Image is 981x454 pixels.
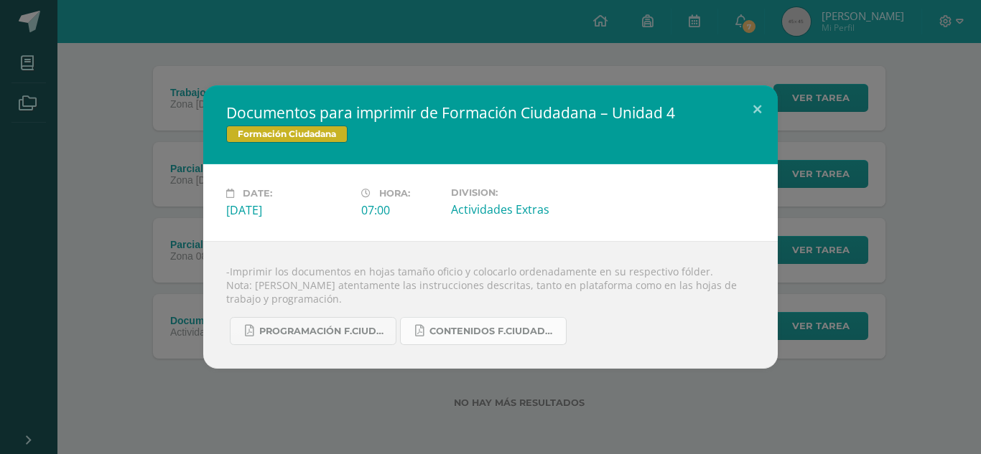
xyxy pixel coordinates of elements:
[451,202,575,217] div: Actividades Extras
[203,241,778,369] div: -Imprimir los documentos en hojas tamaño oficio y colocarlo ordenadamente en su respectivo fólder...
[243,188,272,199] span: Date:
[230,317,396,345] a: Programación F.Ciudadana U4..........pdf
[226,103,755,123] h2: Documentos para imprimir de Formación Ciudadana – Unidad 4
[379,188,410,199] span: Hora:
[400,317,567,345] a: Contenidos F.Ciudadana U4.pdf
[226,126,348,143] span: Formación Ciudadana
[451,187,575,198] label: Division:
[226,202,350,218] div: [DATE]
[259,326,389,337] span: Programación F.Ciudadana U4..........pdf
[361,202,440,218] div: 07:00
[737,85,778,134] button: Close (Esc)
[429,326,559,337] span: Contenidos F.Ciudadana U4.pdf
